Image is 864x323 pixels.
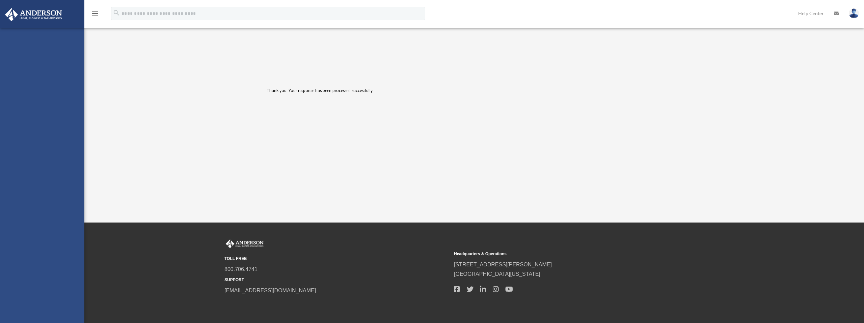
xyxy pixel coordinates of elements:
[849,8,859,18] img: User Pic
[224,255,449,262] small: TOLL FREE
[267,87,518,138] div: Thank you. Your response has been processed successfully.
[224,266,258,272] a: 800.706.4741
[113,9,120,17] i: search
[91,9,99,18] i: menu
[454,262,552,267] a: [STREET_ADDRESS][PERSON_NAME]
[224,239,265,248] img: Anderson Advisors Platinum Portal
[454,251,679,258] small: Headquarters & Operations
[224,288,316,293] a: [EMAIL_ADDRESS][DOMAIN_NAME]
[3,8,64,21] img: Anderson Advisors Platinum Portal
[454,271,540,277] a: [GEOGRAPHIC_DATA][US_STATE]
[224,276,449,284] small: SUPPORT
[91,12,99,18] a: menu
